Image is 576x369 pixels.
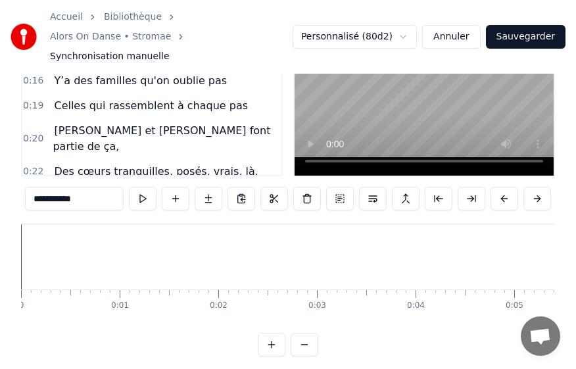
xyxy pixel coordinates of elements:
img: youka [11,24,37,50]
a: Ouvrir le chat [521,316,560,356]
span: Synchronisation manuelle [50,50,170,63]
div: 0 [19,301,24,311]
span: 0:19 [23,99,43,112]
a: Alors On Danse • Stromae [50,30,171,43]
span: Celles qui rassemblent à chaque pas [53,98,249,113]
span: 0:20 [23,132,43,145]
a: Bibliothèque [104,11,162,24]
span: Des cœurs tranquilles, posés, vrais, là. [53,164,259,179]
a: Accueil [50,11,83,24]
div: 0:05 [506,301,523,311]
span: [PERSON_NAME] et [PERSON_NAME] font partie de ça, [53,123,270,154]
div: 0:01 [111,301,129,311]
span: 0:22 [23,165,43,178]
nav: breadcrumb [50,11,293,63]
span: 0:16 [23,74,43,87]
span: Y’a des familles qu'on oublie pas [53,73,228,88]
div: 0:03 [308,301,326,311]
button: Sauvegarder [486,25,565,49]
div: 0:04 [407,301,425,311]
div: 0:02 [210,301,228,311]
button: Annuler [422,25,480,49]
